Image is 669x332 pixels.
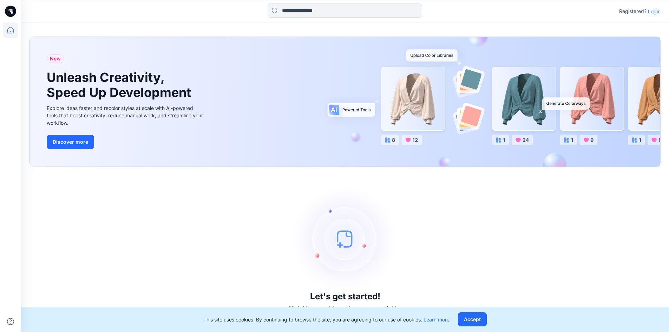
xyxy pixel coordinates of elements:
p: Click New to add a style or create a folder. [288,304,403,313]
p: Registered? [619,7,647,15]
span: New [50,54,61,63]
p: Login [648,8,661,15]
h3: Let's get started! [310,292,380,301]
button: Discover more [47,135,94,149]
a: Discover more [47,135,205,149]
button: Accept [458,312,487,326]
a: Learn more [424,317,450,323]
img: empty-state-image.svg [293,186,398,292]
h1: Unleash Creativity, Speed Up Development [47,70,194,100]
p: This site uses cookies. By continuing to browse the site, you are agreeing to our use of cookies. [203,316,450,323]
div: Explore ideas faster and recolor styles at scale with AI-powered tools that boost creativity, red... [47,104,205,126]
